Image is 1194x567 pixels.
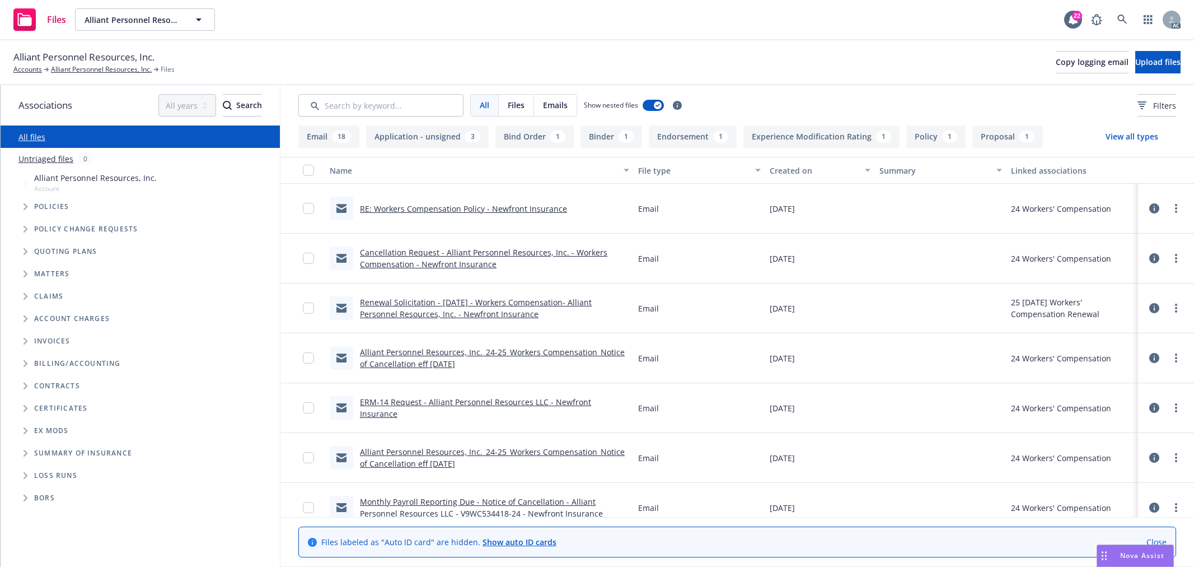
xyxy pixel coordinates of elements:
[34,450,132,457] span: Summary of insurance
[75,8,215,31] button: Alliant Personnel Resources, Inc.
[1011,165,1134,176] div: Linked associations
[1011,452,1111,464] div: 24 Workers' Compensation
[1169,451,1183,464] a: more
[1169,301,1183,315] a: more
[1097,545,1111,566] div: Drag to move
[51,64,152,75] a: Alliant Personnel Resources, Inc.
[619,131,634,143] div: 1
[1011,203,1111,215] div: 24 Workers' Compensation
[1169,501,1183,514] a: more
[34,184,157,193] span: Account
[34,427,68,434] span: Ex Mods
[1169,351,1183,365] a: more
[1169,252,1183,265] a: more
[360,496,603,519] a: Monthly Payroll Reporting Due - Notice of Cancellation - Alliant Personnel Resources LLC - V9WC53...
[1169,401,1183,415] a: more
[638,253,659,264] span: Email
[879,165,990,176] div: Summary
[298,126,359,148] button: Email
[638,303,659,314] span: Email
[303,165,314,176] input: Select all
[1146,536,1167,548] a: Close
[18,153,73,165] a: Untriaged files
[366,126,489,148] button: Application - unsigned
[1153,100,1176,111] span: Filters
[580,126,642,148] button: Binder
[360,347,625,369] a: Alliant Personnel Resources, Inc._24-25_Workers Compensation_Notice of Cancellation eff [DATE]
[634,157,765,184] button: File type
[638,452,659,464] span: Email
[1085,8,1108,31] a: Report a Bug
[770,352,795,364] span: [DATE]
[303,452,314,463] input: Toggle Row Selected
[34,226,138,233] span: Policy change requests
[47,15,66,24] span: Files
[638,203,659,215] span: Email
[34,203,69,210] span: Policies
[1072,11,1082,21] div: 22
[543,99,568,111] span: Emails
[161,64,175,75] span: Files
[34,383,80,389] span: Contracts
[34,172,157,184] span: Alliant Personnel Resources, Inc.
[223,94,262,117] button: SearchSearch
[325,157,634,184] button: Name
[34,495,55,501] span: BORs
[1011,296,1134,320] div: 25 [DATE] Workers' Compensation Renewal
[78,152,93,165] div: 0
[1137,94,1176,117] button: Filters
[495,126,574,148] button: Bind Order
[332,131,351,143] div: 18
[303,352,314,364] input: Toggle Row Selected
[770,165,858,176] div: Created on
[770,203,795,215] span: [DATE]
[85,14,181,26] span: Alliant Personnel Resources, Inc.
[34,315,110,322] span: Account charges
[1088,126,1176,148] button: View all types
[18,132,45,142] a: All files
[360,203,567,214] a: RE: Workers Compensation Policy - Newfront Insurance
[330,165,617,176] div: Name
[34,248,97,255] span: Quoting plans
[1011,502,1111,514] div: 24 Workers' Compensation
[360,297,592,319] a: Renewal Solicitation - [DATE] - Workers Compensation- Alliant Personnel Resources, Inc. - Newfron...
[1169,202,1183,215] a: more
[34,405,87,412] span: Certificates
[13,64,42,75] a: Accounts
[303,502,314,513] input: Toggle Row Selected
[770,452,795,464] span: [DATE]
[876,131,891,143] div: 1
[1056,51,1129,73] button: Copy logging email
[18,98,72,113] span: Associations
[360,397,591,419] a: ERM-14 Request - Alliant Personnel Resources LLC - Newfront Insurance
[298,94,463,117] input: Search by keyword...
[321,536,556,548] span: Files labeled as "Auto ID card" are hidden.
[875,157,1006,184] button: Summary
[942,131,957,143] div: 1
[303,402,314,413] input: Toggle Row Selected
[508,99,525,111] span: Files
[13,50,154,64] span: Alliant Personnel Resources, Inc.
[1,170,280,352] div: Tree Example
[483,537,556,547] a: Show auto ID cards
[223,101,232,110] svg: Search
[649,126,737,148] button: Endorsement
[906,126,966,148] button: Policy
[1011,402,1111,414] div: 24 Workers' Compensation
[1135,57,1181,67] span: Upload files
[1011,253,1111,264] div: 24 Workers' Compensation
[34,293,63,300] span: Claims
[360,447,625,469] a: Alliant Personnel Resources, Inc._24-25_Workers Compensation_Notice of Cancellation eff [DATE]
[223,95,262,116] div: Search
[34,338,71,345] span: Invoices
[770,502,795,514] span: [DATE]
[303,203,314,214] input: Toggle Row Selected
[743,126,900,148] button: Experience Modification Rating
[34,360,121,367] span: Billing/Accounting
[9,4,71,35] a: Files
[972,126,1043,148] button: Proposal
[770,253,795,264] span: [DATE]
[638,352,659,364] span: Email
[1120,551,1164,560] span: Nova Assist
[550,131,565,143] div: 1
